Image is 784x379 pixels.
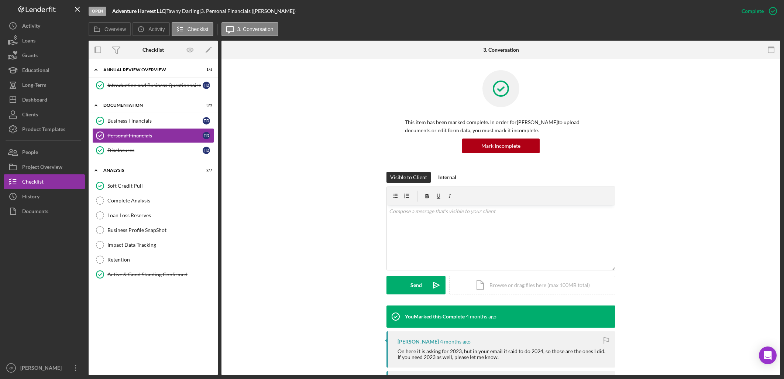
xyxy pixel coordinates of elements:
[390,172,427,183] div: Visible to Client
[172,22,213,36] button: Checklist
[199,168,212,173] div: 2 / 7
[22,92,47,109] div: Dashboard
[4,48,85,63] button: Grants
[92,252,214,267] a: Retention
[22,174,44,191] div: Checklist
[92,143,214,158] a: DisclosuresTD
[4,361,85,375] button: KR[PERSON_NAME]
[4,107,85,122] button: Clients
[22,78,47,94] div: Long-Term
[92,78,214,93] a: Introduction and Business QuestionnaireTD
[4,122,85,137] button: Product Templates
[440,339,471,345] time: 2025-05-07 17:06
[4,145,85,160] button: People
[104,26,126,32] label: Overview
[398,348,608,360] div: On here it is asking for 2023, but in your email it said to do 2024, so those are the ones I did....
[4,204,85,219] button: Documents
[92,128,214,143] a: Personal FinancialsTD
[462,139,540,153] button: Mark Incomplete
[22,18,40,35] div: Activity
[92,267,214,282] a: Active & Good Standing Confirmed
[483,47,519,53] div: 3. Conversation
[103,68,194,72] div: Annual Review Overview
[92,238,214,252] a: Impact Data Tracking
[107,212,214,218] div: Loan Loss Reserves
[92,208,214,223] a: Loan Loss Reserves
[107,133,203,139] div: Personal Financials
[4,189,85,204] button: History
[203,117,210,124] div: T D
[92,113,214,128] a: Business FinancialsTD
[410,276,422,294] div: Send
[481,139,520,153] div: Mark Incomplete
[22,33,35,50] div: Loans
[22,63,49,79] div: Educational
[386,276,446,294] button: Send
[107,227,214,233] div: Business Profile SnapShot
[4,63,85,78] button: Educational
[203,82,210,89] div: T D
[92,178,214,193] a: Soft Credit Pull
[103,103,194,107] div: Documentation
[4,174,85,189] button: Checklist
[4,160,85,174] button: Project Overview
[18,361,66,377] div: [PERSON_NAME]
[112,8,165,14] b: Adventure Harvest LLC
[8,366,13,370] text: KR
[4,78,85,92] button: Long-Term
[466,314,496,320] time: 2025-05-07 23:53
[107,82,203,88] div: Introduction and Business Questionnaire
[148,26,165,32] label: Activity
[742,4,764,18] div: Complete
[107,118,203,124] div: Business Financials
[22,204,48,221] div: Documents
[142,47,164,53] div: Checklist
[22,122,65,139] div: Product Templates
[734,4,780,18] button: Complete
[92,193,214,208] a: Complete Analysis
[386,172,431,183] button: Visible to Client
[89,22,131,36] button: Overview
[107,198,214,204] div: Complete Analysis
[759,346,777,364] div: Open Intercom Messenger
[221,22,278,36] button: 3. Conversation
[405,118,597,135] p: This item has been marked complete. In order for [PERSON_NAME] to upload documents or edit form d...
[22,189,39,206] div: History
[107,147,203,153] div: Disclosures
[203,132,210,139] div: T D
[22,145,38,161] div: People
[4,33,85,48] button: Loans
[4,18,85,33] button: Activity
[22,160,62,176] div: Project Overview
[92,223,214,238] a: Business Profile SnapShot
[133,22,169,36] button: Activity
[199,68,212,72] div: 1 / 1
[398,339,439,345] div: [PERSON_NAME]
[107,272,214,277] div: Active & Good Standing Confirmed
[237,26,274,32] label: 3. Conversation
[107,183,214,189] div: Soft Credit Pull
[166,8,201,14] div: Tawny Darling |
[405,314,465,320] div: You Marked this Complete
[203,147,210,154] div: T D
[22,107,38,124] div: Clients
[22,48,38,65] div: Grants
[201,8,296,14] div: 3. Personal Financials ([PERSON_NAME])
[107,257,214,263] div: Retention
[188,26,209,32] label: Checklist
[4,92,85,107] button: Dashboard
[112,8,166,14] div: |
[438,172,456,183] div: Internal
